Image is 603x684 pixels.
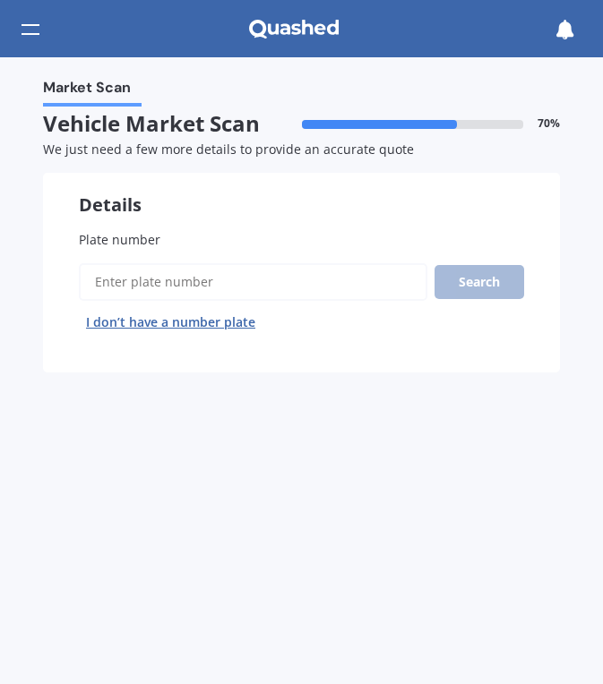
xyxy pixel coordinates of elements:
div: Details [43,173,560,216]
span: Market Scan [43,79,131,103]
span: We just need a few more details to provide an accurate quote [43,141,414,158]
input: Enter plate number [79,263,427,301]
span: 70 % [538,117,560,130]
button: I don’t have a number plate [79,308,263,337]
span: Plate number [79,231,160,248]
span: Vehicle Market Scan [43,111,302,137]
